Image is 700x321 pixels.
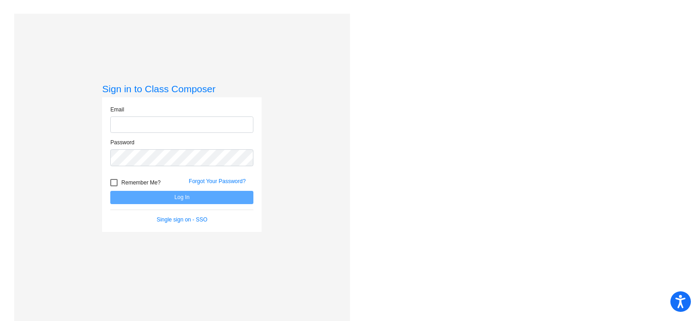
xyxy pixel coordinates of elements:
a: Single sign on - SSO [157,216,207,223]
h3: Sign in to Class Composer [102,83,262,95]
a: Forgot Your Password? [189,178,246,184]
label: Password [110,138,134,147]
span: Remember Me? [121,177,160,188]
label: Email [110,105,124,114]
button: Log In [110,191,253,204]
